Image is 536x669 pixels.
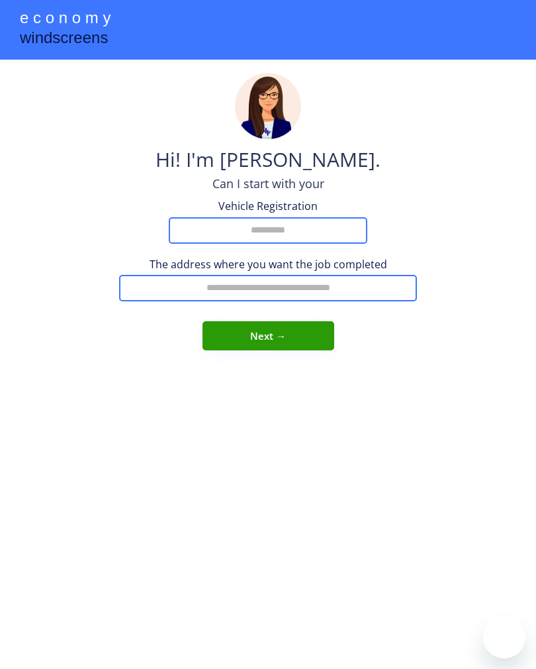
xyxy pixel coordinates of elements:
[212,176,324,192] div: Can I start with your
[483,616,525,658] iframe: Button to launch messaging window
[202,199,334,213] div: Vehicle Registration
[20,7,111,32] div: e c o n o m y
[119,257,417,272] div: The address where you want the job completed
[20,26,108,52] div: windscreens
[156,146,380,176] div: Hi! I'm [PERSON_NAME].
[235,73,301,139] img: madeline.png
[202,321,334,350] button: Next →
